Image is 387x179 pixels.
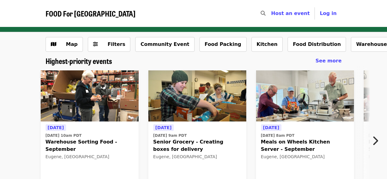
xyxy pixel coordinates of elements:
button: Food Distribution [288,37,346,52]
div: Highest-priority events [41,57,347,65]
i: map icon [51,41,56,47]
button: Kitchen [251,37,283,52]
span: Meals on Wheels Kitchen Server - September [261,138,349,153]
button: Food Packing [199,37,247,52]
div: Eugene, [GEOGRAPHIC_DATA] [153,154,241,159]
span: Filters [108,41,125,47]
button: Filters (0 selected) [88,37,131,52]
button: Log in [315,7,341,20]
i: sliders-h icon [93,41,98,47]
div: Eugene, [GEOGRAPHIC_DATA] [261,154,349,159]
img: Meals on Wheels Kitchen Server - September organized by FOOD For Lane County [256,70,354,122]
span: [DATE] [155,125,172,130]
i: chevron-right icon [372,135,378,147]
time: [DATE] 8am PDT [261,133,295,138]
i: search icon [261,10,266,16]
a: Highest-priority events [46,57,112,65]
span: Map [66,41,78,47]
div: Eugene, [GEOGRAPHIC_DATA] [46,154,134,159]
a: See more [315,57,341,65]
time: [DATE] 9am PDT [153,133,187,138]
button: Next item [367,132,387,149]
img: Senior Grocery - Creating boxes for delivery organized by FOOD For Lane County [148,70,246,122]
span: Warehouse Sorting Food - September [46,138,134,153]
span: Highest-priority events [46,55,112,66]
a: FOOD For [GEOGRAPHIC_DATA] [46,9,136,18]
img: Warehouse Sorting Food - September organized by FOOD For Lane County [41,70,139,122]
button: Show map view [46,37,83,52]
span: [DATE] [48,125,64,130]
span: Log in [320,10,337,16]
button: Community Event [135,37,194,52]
span: FOOD For [GEOGRAPHIC_DATA] [46,8,136,19]
span: Senior Grocery - Creating boxes for delivery [153,138,241,153]
input: Search [269,6,274,21]
span: [DATE] [263,125,279,130]
a: Host an event [271,10,310,16]
time: [DATE] 10am PDT [46,133,82,138]
span: See more [315,58,341,64]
